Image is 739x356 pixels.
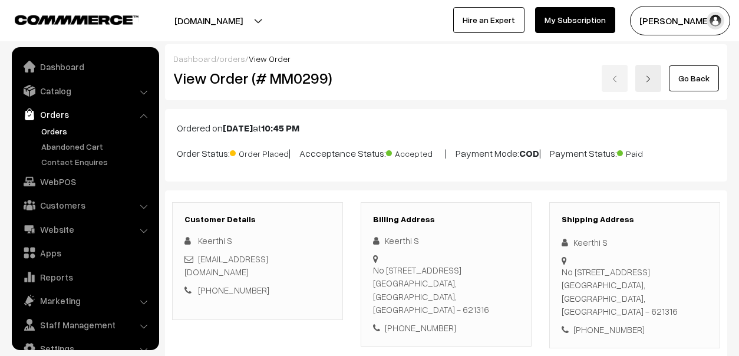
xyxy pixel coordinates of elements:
[184,253,268,278] a: [EMAIL_ADDRESS][DOMAIN_NAME]
[173,54,216,64] a: Dashboard
[373,234,519,248] div: Keerthi S
[261,122,299,134] b: 10:45 PM
[173,52,719,65] div: / /
[519,147,539,159] b: COD
[562,265,708,318] div: No [STREET_ADDRESS] [GEOGRAPHIC_DATA], [GEOGRAPHIC_DATA], [GEOGRAPHIC_DATA] - 621316
[223,122,253,134] b: [DATE]
[15,290,155,311] a: Marketing
[617,144,676,160] span: Paid
[198,285,269,295] a: [PHONE_NUMBER]
[15,314,155,335] a: Staff Management
[15,242,155,263] a: Apps
[249,54,291,64] span: View Order
[707,12,724,29] img: user
[373,263,519,317] div: No [STREET_ADDRESS] [GEOGRAPHIC_DATA], [GEOGRAPHIC_DATA], [GEOGRAPHIC_DATA] - 621316
[562,323,708,337] div: [PHONE_NUMBER]
[230,144,289,160] span: Order Placed
[630,6,730,35] button: [PERSON_NAME]…
[38,156,155,168] a: Contact Enquires
[386,144,445,160] span: Accepted
[177,144,715,160] p: Order Status: | Accceptance Status: | Payment Mode: | Payment Status:
[15,12,118,26] a: COMMMERCE
[173,69,344,87] h2: View Order (# MM0299)
[562,236,708,249] div: Keerthi S
[645,75,652,83] img: right-arrow.png
[15,219,155,240] a: Website
[15,171,155,192] a: WebPOS
[184,215,331,225] h3: Customer Details
[669,65,719,91] a: Go Back
[453,7,524,33] a: Hire an Expert
[15,56,155,77] a: Dashboard
[38,140,155,153] a: Abandoned Cart
[535,7,615,33] a: My Subscription
[15,80,155,101] a: Catalog
[373,215,519,225] h3: Billing Address
[15,266,155,288] a: Reports
[373,321,519,335] div: [PHONE_NUMBER]
[198,235,232,246] span: Keerthi S
[219,54,245,64] a: orders
[15,195,155,216] a: Customers
[133,6,284,35] button: [DOMAIN_NAME]
[15,15,138,24] img: COMMMERCE
[562,215,708,225] h3: Shipping Address
[38,125,155,137] a: Orders
[15,104,155,125] a: Orders
[177,121,715,135] p: Ordered on at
